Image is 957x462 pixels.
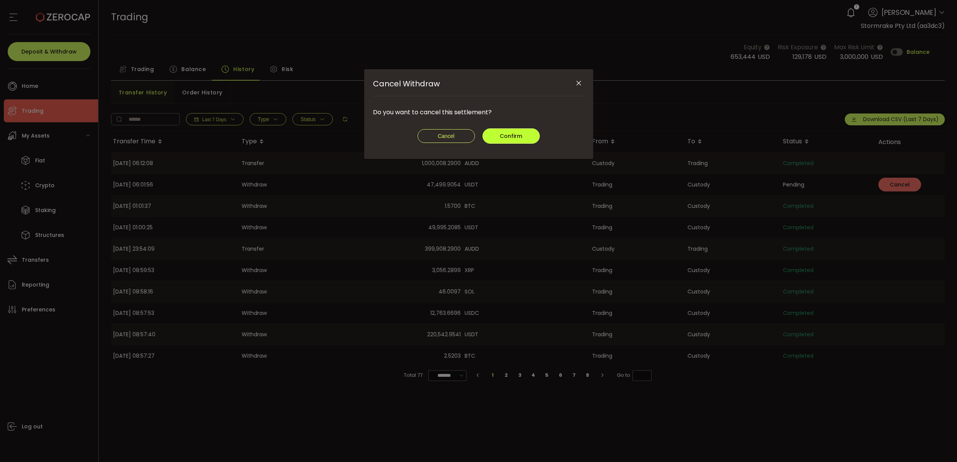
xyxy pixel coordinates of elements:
button: Confirm [483,128,540,144]
button: Cancel [418,129,475,143]
span: Do you want to cancel this settlement? [373,108,492,117]
span: Confirm [500,132,522,140]
div: Cancel Withdraw [364,69,593,159]
span: Cancel Withdraw [373,78,440,89]
button: Close [572,77,586,90]
span: Cancel [438,133,455,139]
iframe: Chat Widget [919,425,957,462]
